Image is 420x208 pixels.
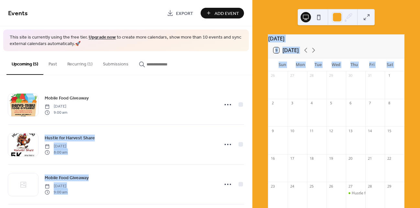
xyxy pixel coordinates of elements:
button: Past [43,51,62,74]
div: 19 [328,156,333,161]
div: 5 [328,101,333,106]
span: Mobile Food Giveaway [45,175,89,181]
div: 24 [290,184,294,189]
span: 9:00 am [45,189,67,195]
div: 7 [367,101,372,106]
div: Mon [291,58,309,71]
div: 13 [348,128,353,133]
span: [DATE] [45,104,67,110]
button: Upcoming (5) [6,51,43,75]
div: Hustle for Harvest Share [346,191,365,196]
span: Hustle for Harvest Share [45,135,95,142]
div: 21 [367,156,372,161]
div: 8 [387,101,392,106]
div: 27 [348,184,353,189]
a: Export [162,8,198,18]
div: Thu [345,58,363,71]
div: 29 [387,184,392,189]
a: Mobile Food Giveaway [45,174,89,181]
div: 26 [270,73,275,78]
a: Mobile Food Giveaway [45,94,89,102]
span: Mobile Food Giveaway [45,95,89,102]
div: 26 [328,184,333,189]
div: 17 [290,156,294,161]
div: 28 [367,184,372,189]
div: 20 [348,156,353,161]
div: 4 [309,101,314,106]
button: 9[DATE] [271,46,301,55]
div: 29 [328,73,333,78]
div: 15 [387,128,392,133]
div: 16 [270,156,275,161]
div: Wed [327,58,345,71]
div: 27 [290,73,294,78]
button: Submissions [98,51,134,74]
div: Tue [309,58,327,71]
a: Upgrade now [89,33,116,42]
span: 8:00 am [45,149,67,155]
div: 30 [348,73,353,78]
span: Add Event [215,10,239,17]
div: 2 [270,101,275,106]
div: 14 [367,128,372,133]
div: Sat [381,58,399,71]
div: Hustle for Harvest Share [352,191,396,196]
span: 9:00 am [45,110,67,115]
div: 6 [348,101,353,106]
div: 22 [387,156,392,161]
button: Recurring (1) [62,51,98,74]
div: 18 [309,156,314,161]
div: 12 [328,128,333,133]
a: Hustle for Harvest Share [45,134,95,142]
div: 9 [270,128,275,133]
span: [DATE] [45,183,67,189]
div: Fri [363,58,381,71]
div: 23 [270,184,275,189]
div: 11 [309,128,314,133]
div: Sun [273,58,291,71]
div: [DATE] [268,35,404,42]
span: This site is currently using the free tier. to create more calendars, show more than 10 events an... [10,34,242,47]
div: 3 [290,101,294,106]
button: Add Event [201,8,244,18]
span: Export [176,10,193,17]
div: 10 [290,128,294,133]
span: [DATE] [45,144,67,149]
span: Events [8,7,28,20]
div: 1 [387,73,392,78]
div: 25 [309,184,314,189]
div: 28 [309,73,314,78]
div: 31 [367,73,372,78]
